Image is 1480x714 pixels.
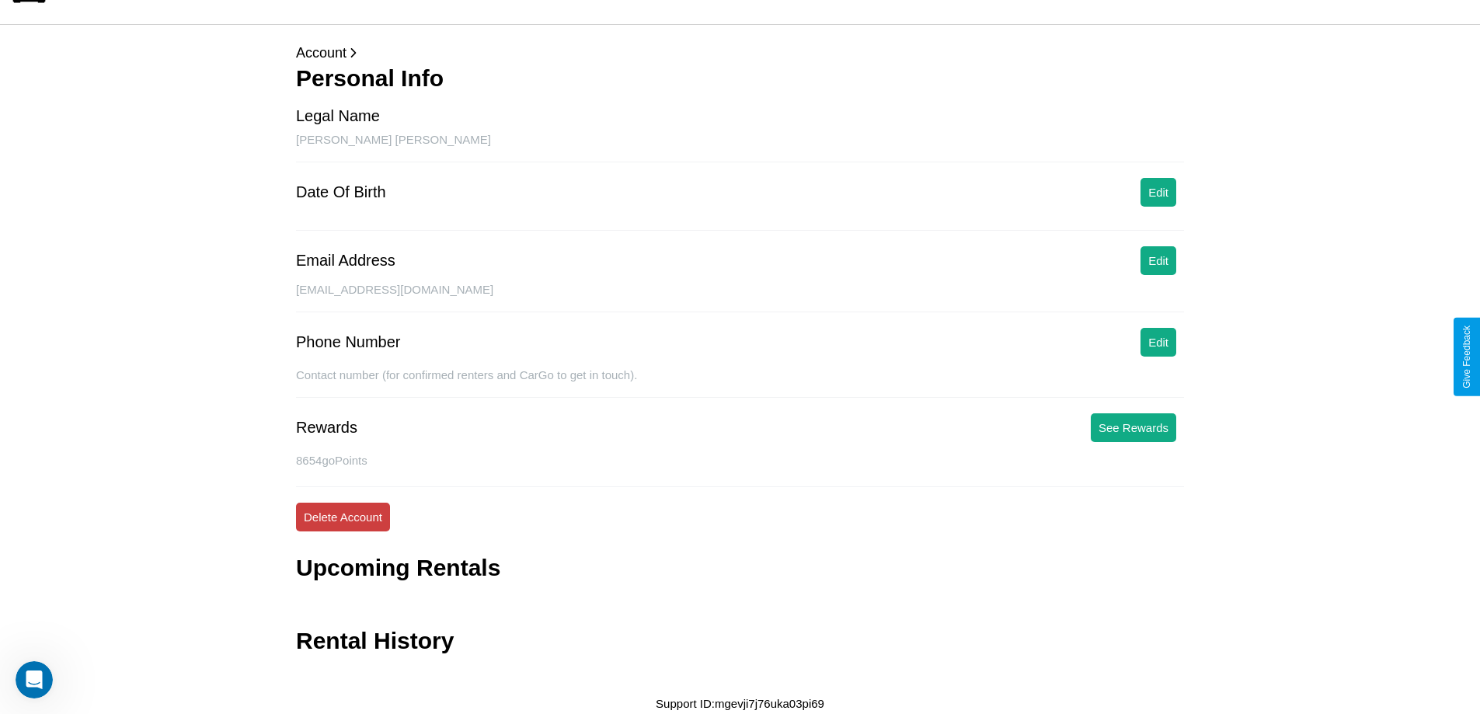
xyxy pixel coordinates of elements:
[1140,246,1176,275] button: Edit
[296,555,500,581] h3: Upcoming Rentals
[296,628,454,654] h3: Rental History
[296,368,1184,398] div: Contact number (for confirmed renters and CarGo to get in touch).
[296,450,1184,471] p: 8654 goPoints
[16,661,53,698] iframe: Intercom live chat
[296,107,380,125] div: Legal Name
[1140,178,1176,207] button: Edit
[296,503,390,531] button: Delete Account
[1461,326,1472,388] div: Give Feedback
[296,183,386,201] div: Date Of Birth
[296,65,1184,92] h3: Personal Info
[1091,413,1176,442] button: See Rewards
[296,333,401,351] div: Phone Number
[296,252,395,270] div: Email Address
[296,283,1184,312] div: [EMAIL_ADDRESS][DOMAIN_NAME]
[296,40,1184,65] p: Account
[296,419,357,437] div: Rewards
[296,133,1184,162] div: [PERSON_NAME] [PERSON_NAME]
[656,693,824,714] p: Support ID: mgevji7j76uka03pi69
[1140,328,1176,357] button: Edit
